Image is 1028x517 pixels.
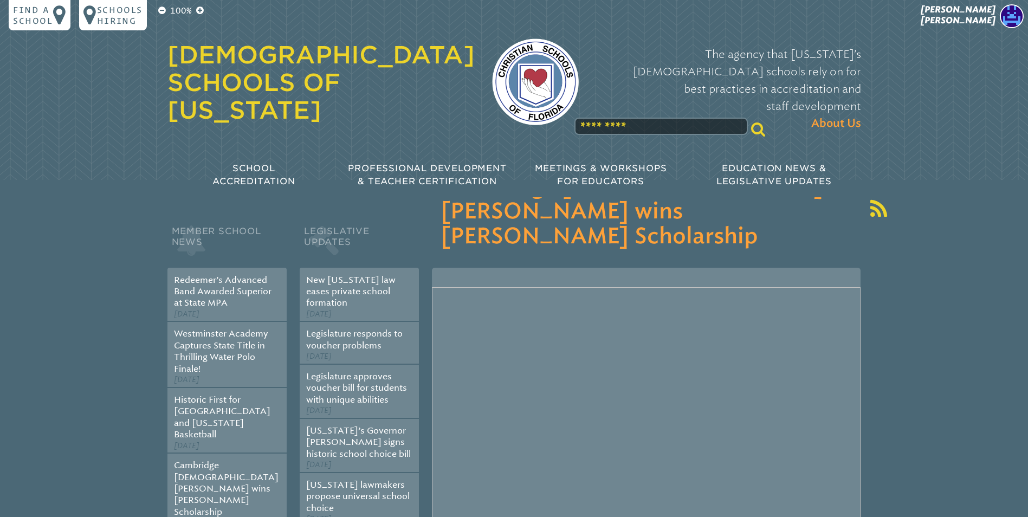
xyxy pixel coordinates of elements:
[811,115,861,132] span: About Us
[348,163,506,186] span: Professional Development & Teacher Certification
[167,223,287,268] h2: Member School News
[300,223,419,268] h2: Legislative Updates
[441,175,852,249] h3: Cambridge [DEMOGRAPHIC_DATA][PERSON_NAME] wins [PERSON_NAME] Scholarship
[174,441,199,450] span: [DATE]
[716,163,832,186] span: Education News & Legislative Updates
[174,460,279,517] a: Cambridge [DEMOGRAPHIC_DATA][PERSON_NAME] wins [PERSON_NAME] Scholarship
[13,4,53,26] p: Find a school
[306,352,332,361] span: [DATE]
[306,406,332,415] span: [DATE]
[306,480,410,513] a: [US_STATE] lawmakers propose universal school choice
[174,309,199,319] span: [DATE]
[306,371,407,405] a: Legislature approves voucher bill for students with unique abilities
[306,425,411,459] a: [US_STATE]’s Governor [PERSON_NAME] signs historic school choice bill
[306,275,396,308] a: New [US_STATE] law eases private school formation
[306,309,332,319] span: [DATE]
[306,328,403,350] a: Legislature responds to voucher problems
[535,163,667,186] span: Meetings & Workshops for Educators
[492,38,579,125] img: csf-logo-web-colors.png
[212,163,295,186] span: School Accreditation
[596,46,861,132] p: The agency that [US_STATE]’s [DEMOGRAPHIC_DATA] schools rely on for best practices in accreditati...
[168,4,194,17] p: 100%
[167,41,475,124] a: [DEMOGRAPHIC_DATA] Schools of [US_STATE]
[97,4,143,26] p: Schools Hiring
[921,4,995,25] span: [PERSON_NAME] [PERSON_NAME]
[174,275,271,308] a: Redeemer’s Advanced Band Awarded Superior at State MPA
[174,395,270,440] a: Historic First for [GEOGRAPHIC_DATA] and [US_STATE] Basketball
[306,460,332,469] span: [DATE]
[174,328,268,373] a: Westminster Academy Captures State Title in Thrilling Water Polo Finale!
[1000,4,1024,28] img: 132c85ce1a05815fc0ed1ab119190fd4
[174,375,199,384] span: [DATE]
